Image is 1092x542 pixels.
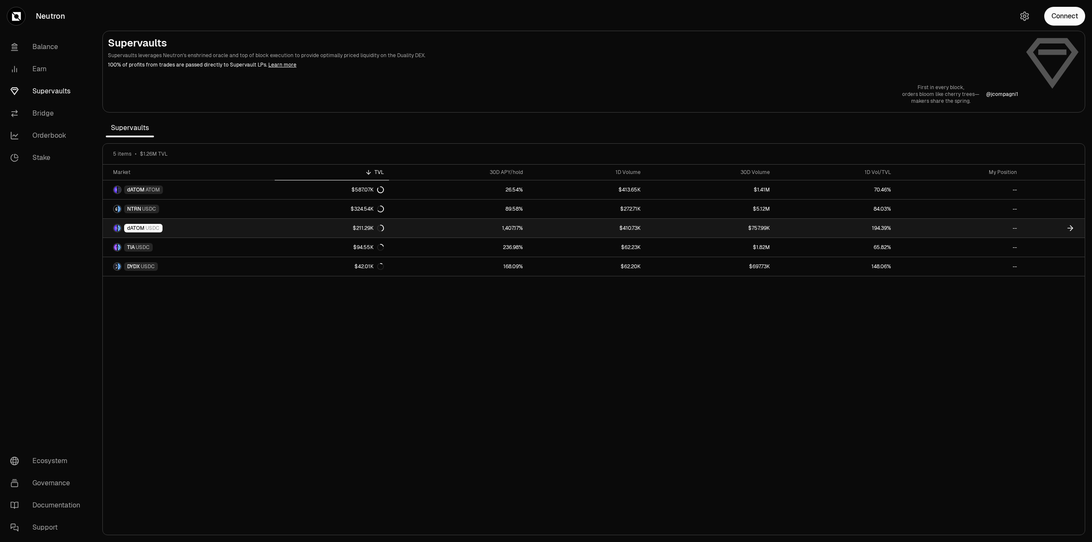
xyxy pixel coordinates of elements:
a: $42.01K [275,257,389,276]
img: USDC Logo [118,206,121,212]
a: NTRN LogoUSDC LogoNTRNUSDC [103,200,275,218]
a: Governance [3,472,92,494]
div: 1D Vol/TVL [780,169,891,176]
a: TIA LogoUSDC LogoTIAUSDC [103,238,275,257]
a: Earn [3,58,92,80]
p: 100% of profits from trades are passed directly to Supervault LPs. [108,61,1018,69]
a: 194.39% [775,219,896,238]
span: ATOM [145,186,160,193]
div: $587.07K [351,186,384,193]
a: $62.23K [528,238,646,257]
span: TIA [127,244,135,251]
a: DYDX LogoUSDC LogoDYDXUSDC [103,257,275,276]
img: ATOM Logo [118,186,121,193]
button: Connect [1044,7,1085,26]
a: 148.06% [775,257,896,276]
a: 84.03% [775,200,896,218]
p: First in every block, [902,84,979,91]
a: 26.54% [389,180,528,199]
img: USDC Logo [118,225,121,232]
a: First in every block,orders bloom like cherry trees—makers share the spring. [902,84,979,104]
div: $94.55K [353,244,384,251]
div: 1D Volume [533,169,641,176]
a: 236.98% [389,238,528,257]
a: $697.73K [646,257,775,276]
a: $5.12M [646,200,775,218]
a: 89.58% [389,200,528,218]
a: $410.73K [528,219,646,238]
p: @ jcompagni1 [986,91,1018,98]
a: Supervaults [3,80,92,102]
a: -- [896,200,1022,218]
a: 1,407.17% [389,219,528,238]
a: -- [896,257,1022,276]
a: dATOM LogoUSDC LogodATOMUSDC [103,219,275,238]
a: -- [896,238,1022,257]
a: $324.54K [275,200,389,218]
a: Orderbook [3,125,92,147]
a: Support [3,516,92,539]
a: $757.99K [646,219,775,238]
a: -- [896,180,1022,199]
img: USDC Logo [118,244,121,251]
img: dATOM Logo [114,186,117,193]
a: Balance [3,36,92,58]
a: @jcompagni1 [986,91,1018,98]
a: $211.29K [275,219,389,238]
img: TIA Logo [114,244,117,251]
a: Documentation [3,494,92,516]
a: $62.20K [528,257,646,276]
div: 30D APY/hold [394,169,523,176]
a: Learn more [268,61,296,68]
p: makers share the spring. [902,98,979,104]
a: Bridge [3,102,92,125]
h2: Supervaults [108,36,1018,50]
span: USDC [145,225,160,232]
span: dATOM [127,225,145,232]
span: USDC [136,244,150,251]
a: dATOM LogoATOM LogodATOMATOM [103,180,275,199]
img: NTRN Logo [114,206,117,212]
span: Supervaults [106,119,154,136]
a: $587.07K [275,180,389,199]
p: Supervaults leverages Neutron's enshrined oracle and top of block execution to provide optimally ... [108,52,1018,59]
div: 30D Volume [651,169,770,176]
div: My Position [901,169,1017,176]
span: USDC [142,206,156,212]
img: DYDX Logo [114,263,117,270]
a: 70.46% [775,180,896,199]
a: -- [896,219,1022,238]
a: $1.41M [646,180,775,199]
div: $211.29K [353,225,384,232]
a: $413.65K [528,180,646,199]
span: NTRN [127,206,141,212]
div: $324.54K [351,206,384,212]
div: Market [113,169,270,176]
span: 5 items [113,151,131,157]
a: Stake [3,147,92,169]
p: orders bloom like cherry trees— [902,91,979,98]
a: $1.82M [646,238,775,257]
span: $1.26M TVL [140,151,168,157]
a: $272.71K [528,200,646,218]
a: Ecosystem [3,450,92,472]
img: USDC Logo [118,263,121,270]
a: $94.55K [275,238,389,257]
div: TVL [280,169,384,176]
span: dATOM [127,186,145,193]
span: DYDX [127,263,140,270]
a: 65.82% [775,238,896,257]
div: $42.01K [354,263,384,270]
span: USDC [141,263,155,270]
a: 168.09% [389,257,528,276]
img: dATOM Logo [114,225,117,232]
